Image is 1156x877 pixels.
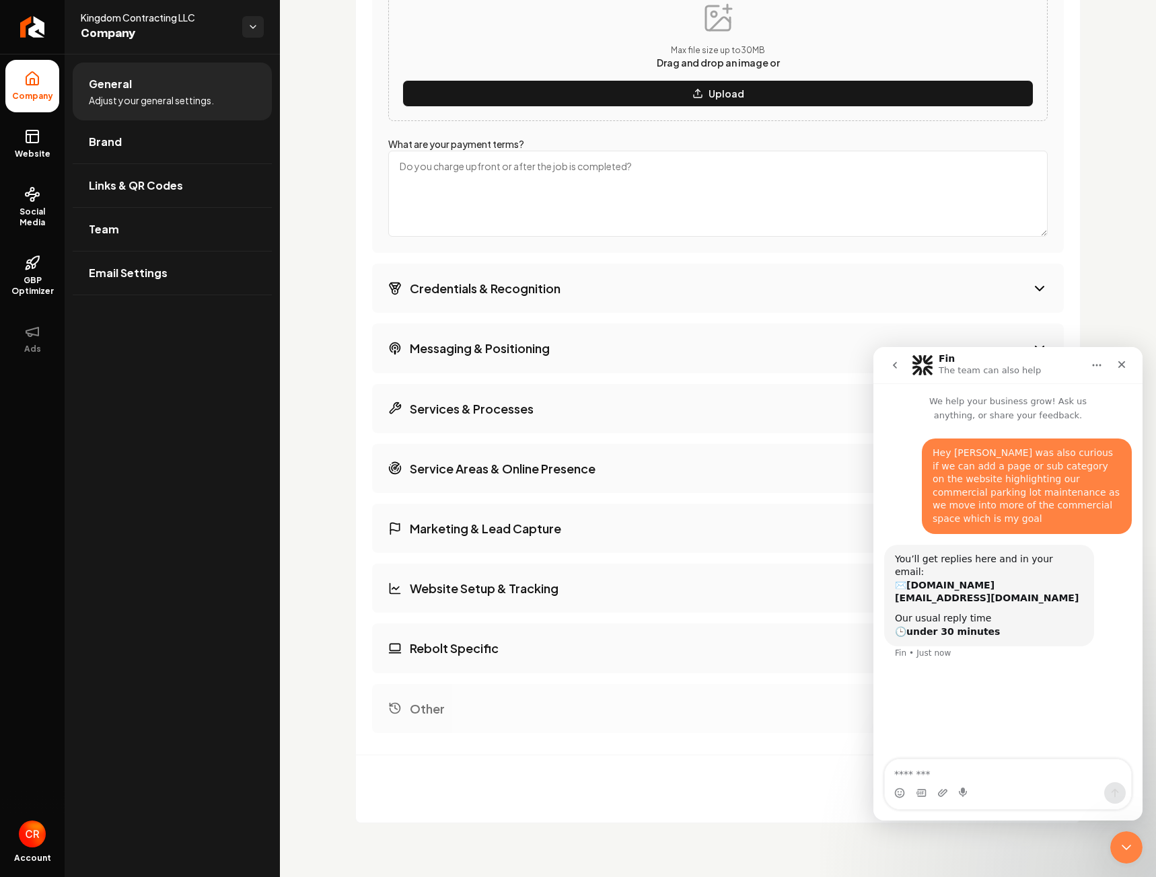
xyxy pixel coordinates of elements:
[657,45,780,56] p: Max file size up to 30 MB
[89,76,132,92] span: General
[5,313,59,365] button: Ads
[410,460,595,477] h3: Service Areas & Online Presence
[372,684,1064,733] button: Other
[89,221,119,237] span: Team
[372,444,1064,493] button: Service Areas & Online Presence
[7,91,59,102] span: Company
[5,244,59,307] a: GBP Optimizer
[89,178,183,194] span: Links & QR Codes
[73,120,272,163] a: Brand
[5,275,59,297] span: GBP Optimizer
[372,264,1064,313] button: Credentials & Recognition
[19,821,46,847] button: Open user button
[410,400,534,417] h3: Services & Processes
[73,252,272,295] a: Email Settings
[410,340,550,356] h3: Messaging & Positioning
[73,208,272,251] a: Team
[402,80,1034,107] button: Upload
[372,384,1064,433] button: Services & Processes
[709,87,744,100] p: Upload
[81,11,231,24] span: Kingdom Contracting LLC
[873,347,1143,821] iframe: Intercom live chat
[1110,831,1143,864] iframe: Intercom live chat
[410,700,445,717] h3: Other
[89,265,168,281] span: Email Settings
[372,323,1064,373] button: Messaging & Positioning
[410,640,499,656] h3: Rebolt Specific
[410,580,558,597] h3: Website Setup & Tracking
[410,520,561,537] h3: Marketing & Lead Capture
[5,176,59,239] a: Social Media
[14,853,51,864] span: Account
[81,24,231,43] span: Company
[89,134,122,150] span: Brand
[372,564,1064,613] button: Website Setup & Tracking
[19,344,46,354] span: Ads
[372,623,1064,673] button: Rebolt Specific
[657,56,780,69] span: Drag and drop an image or
[410,280,561,297] h3: Credentials & Recognition
[19,821,46,847] img: Christian Rosario
[20,16,45,38] img: Rebolt Logo
[5,118,59,170] a: Website
[388,138,524,150] label: What are your payment terms?
[9,149,56,159] span: Website
[89,93,214,107] span: Adjust your general settings.
[372,504,1064,553] button: Marketing & Lead Capture
[73,164,272,207] a: Links & QR Codes
[5,206,59,228] span: Social Media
